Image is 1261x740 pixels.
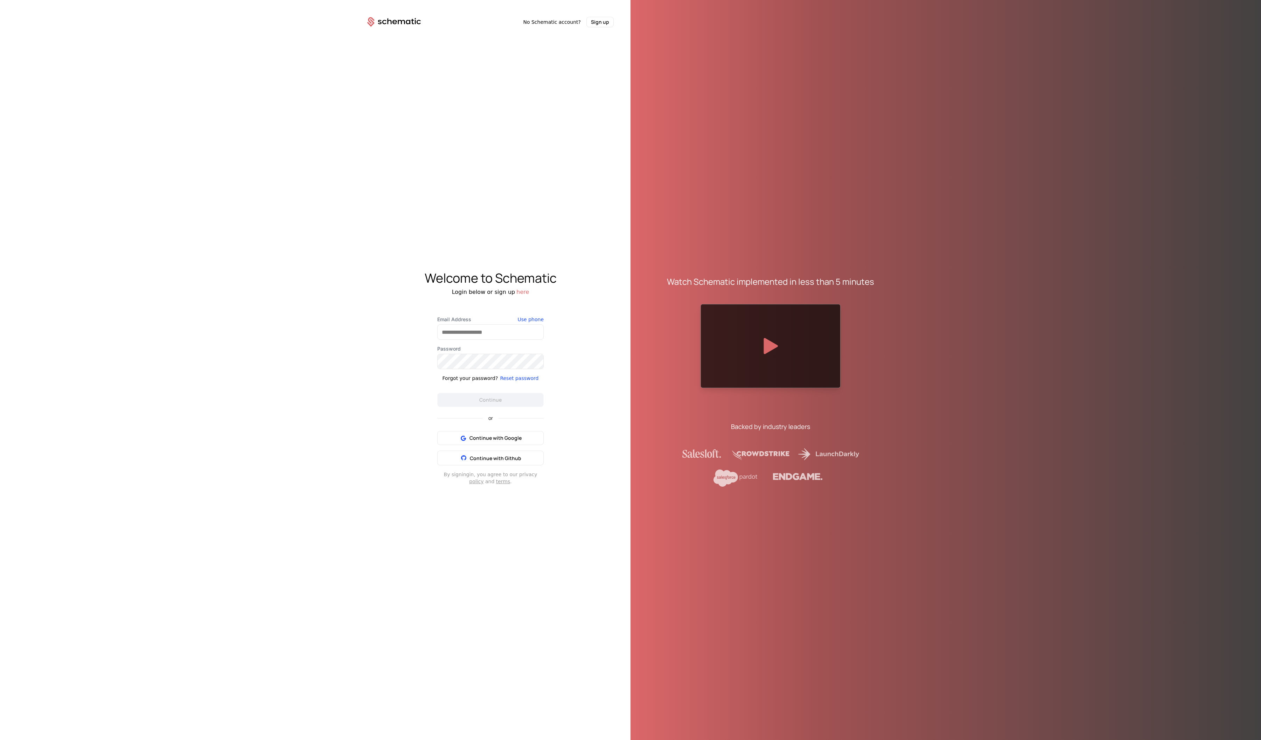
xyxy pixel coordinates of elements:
button: Continue with Github [437,451,544,465]
div: Backed by industry leaders [731,422,810,431]
span: Continue with Google [469,435,522,442]
div: By signing in , you agree to our privacy and . [437,471,544,485]
div: Login below or sign up [350,288,630,296]
button: Continue with Google [437,431,544,445]
div: Watch Schematic implemented in less than 5 minutes [667,276,874,287]
div: Forgot your password? [443,375,498,382]
a: policy [469,479,483,484]
span: No Schematic account? [523,19,581,26]
a: terms [496,479,510,484]
span: Continue with Github [470,455,521,461]
button: here [516,288,529,296]
span: or [483,416,499,421]
div: Welcome to Schematic [350,271,630,285]
button: Continue [437,393,544,407]
button: Reset password [500,375,538,382]
label: Email Address [437,316,544,323]
label: Password [437,345,544,352]
button: Use phone [518,316,544,323]
button: Sign up [586,17,614,27]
